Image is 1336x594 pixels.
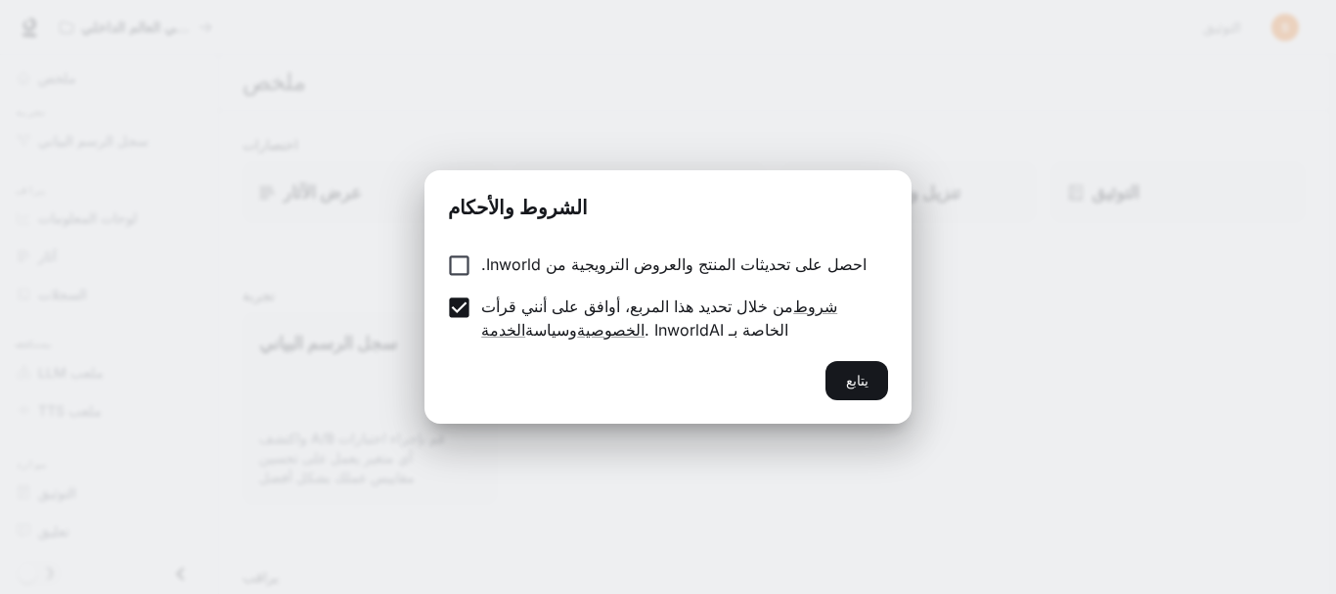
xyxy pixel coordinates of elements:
[525,320,577,340] font: وسياسة
[846,372,868,388] font: يتابع
[481,297,793,316] font: من خلال تحديد هذا المربع، أوافق على أنني قرأت
[577,320,645,340] a: الخصوصية
[481,254,867,274] font: احصل على تحديثات المنتج والعروض الترويجية من Inworld.
[448,196,588,219] font: الشروط والأحكام
[645,320,788,340] font: الخاصة بـ InworldAI .
[825,361,888,400] button: يتابع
